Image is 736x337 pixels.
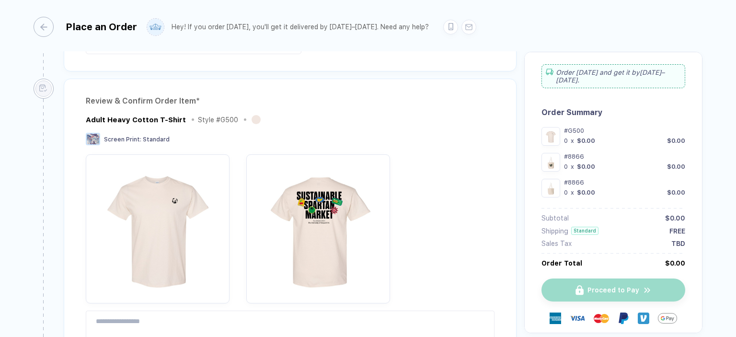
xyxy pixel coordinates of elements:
div: Review & Confirm Order Item [86,93,494,109]
div: $0.00 [665,259,685,267]
div: #8866 [564,153,685,160]
div: #G500 [564,127,685,134]
div: Style # G500 [198,116,238,124]
div: FREE [669,227,685,235]
img: user profile [147,19,164,35]
div: Order [DATE] and get it by [DATE]–[DATE] . [541,64,685,88]
img: Screen Print [86,133,100,145]
div: Hey! If you order [DATE], you'll get it delivered by [DATE]–[DATE]. Need any help? [172,23,429,31]
div: $0.00 [577,163,595,170]
img: GPay [658,309,677,328]
div: $0.00 [667,163,685,170]
span: Screen Print : [104,136,141,143]
img: 9ab874da-7bff-4b11-b6c5-be09d20ee0af_nt_front_1753398561310.jpg [544,129,558,143]
img: Venmo [638,313,649,324]
img: 9ab874da-7bff-4b11-b6c5-be09d20ee0af_nt_front_1753398561310.jpg [91,159,225,293]
div: #8866 [564,179,685,186]
img: express [550,313,561,324]
div: 0 [564,189,568,196]
img: 0d035426-a137-4540-ae7c-436d9e211992_nt_front_1756958247155.jpg [544,155,558,169]
div: $0.00 [577,137,595,144]
div: Subtotal [541,214,569,222]
div: Shipping [541,227,568,235]
div: x [570,163,575,170]
div: 0 [564,163,568,170]
div: Sales Tax [541,240,572,247]
div: $0.00 [667,137,685,144]
div: $0.00 [667,189,685,196]
div: $0.00 [665,214,685,222]
div: TBD [671,240,685,247]
div: Place an Order [66,21,137,33]
img: master-card [594,311,609,326]
div: 0 [564,137,568,144]
div: $0.00 [577,189,595,196]
img: visa [570,311,585,326]
div: Standard [571,227,598,235]
div: x [570,189,575,196]
span: Standard [143,136,170,143]
div: Adult Heavy Cotton T-Shirt [86,116,186,124]
img: 9ab874da-7bff-4b11-b6c5-be09d20ee0af_nt_back_1753398561312.jpg [251,159,385,293]
div: Order Summary [541,108,685,117]
img: 83afa34c-dd46-427a-851c-e6d389ee3b59_nt_front_1756994334890.jpg [544,181,558,195]
div: Order Total [541,259,582,267]
img: Paypal [618,313,629,324]
div: x [570,137,575,144]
